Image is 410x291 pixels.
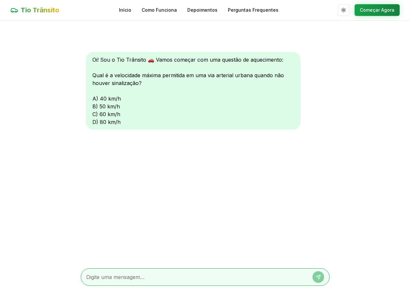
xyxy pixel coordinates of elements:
a: Como Funciona [142,7,177,13]
a: Perguntas Frequentes [228,7,278,13]
span: Tio Trânsito [21,6,59,15]
button: Começar Agora [355,4,400,16]
a: Tio Trânsito [10,6,59,15]
a: Depoimentos [187,7,217,13]
div: Oi! Sou o Tio Trânsito 🚗 Vamos começar com uma questão de aquecimento: Qual é a velocidade máxima... [86,52,300,130]
a: Início [119,7,131,13]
